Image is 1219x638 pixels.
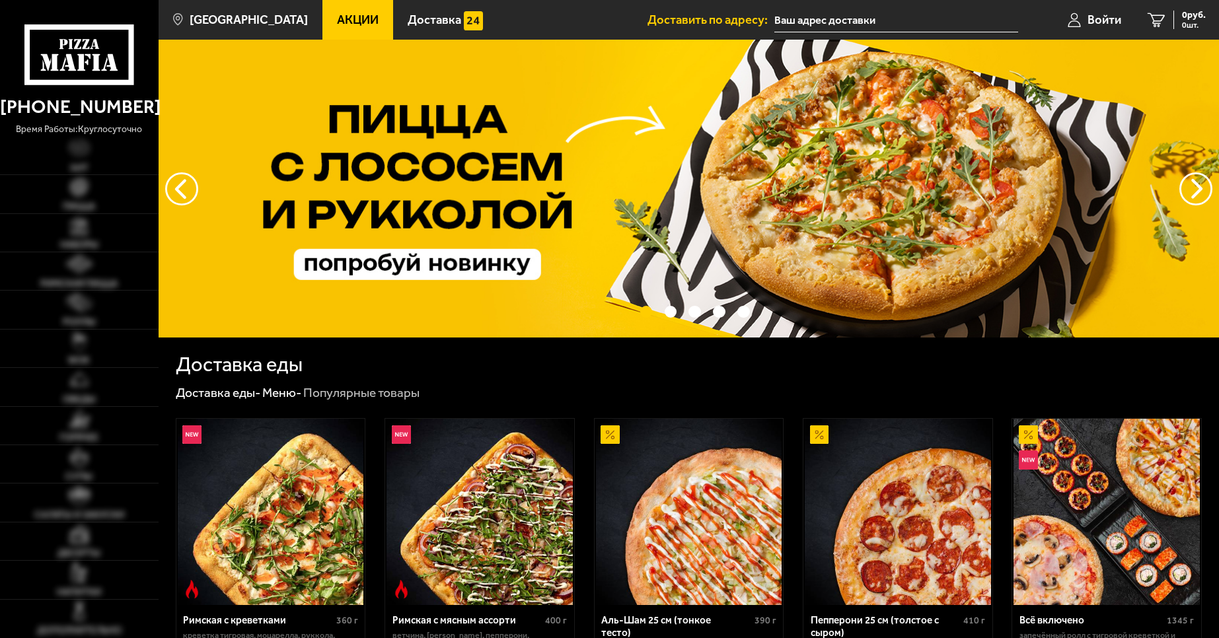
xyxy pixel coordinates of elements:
[803,419,992,605] a: АкционныйПепперони 25 см (толстое с сыром)
[464,11,483,30] img: 15daf4d41897b9f0e9f617042186c801.svg
[1179,172,1212,205] button: предыдущий
[63,394,96,404] span: Обеды
[688,306,700,318] button: точки переключения
[59,433,98,442] span: Горячее
[176,355,303,375] h1: Доставка еды
[37,625,122,635] span: Дополнительно
[596,419,782,605] img: Аль-Шам 25 см (тонкое тесто)
[387,419,573,605] img: Римская с мясным ассорти
[178,419,364,605] img: Римская с креветками
[336,615,358,626] span: 360 г
[713,306,725,318] button: точки переключения
[408,14,461,26] span: Доставка
[1019,450,1038,470] img: Новинка
[755,615,776,626] span: 390 г
[65,472,92,481] span: Супы
[665,306,677,318] button: точки переключения
[1167,615,1194,626] span: 1345 г
[545,615,567,626] span: 400 г
[176,419,365,605] a: НовинкаОстрое блюдоРимская с креветками
[63,317,96,326] span: Роллы
[963,615,985,626] span: 410 г
[1012,419,1201,605] a: АкционныйНовинкаВсё включено
[385,419,574,605] a: НовинкаОстрое блюдоРимская с мясным ассорти
[190,14,308,26] span: [GEOGRAPHIC_DATA]
[57,548,100,557] span: Десерты
[183,614,332,626] div: Римская с креветками
[1014,419,1200,605] img: Всё включено
[810,425,829,444] img: Акционный
[303,385,420,402] div: Популярные товары
[176,385,260,400] a: Доставка еды-
[1182,21,1206,29] span: 0 шт.
[1182,11,1206,20] span: 0 руб.
[262,385,301,400] a: Меню-
[640,306,652,318] button: точки переключения
[774,8,1018,32] input: Ваш адрес доставки
[182,580,202,599] img: Острое блюдо
[1088,14,1121,26] span: Войти
[57,587,101,596] span: Напитки
[68,355,90,365] span: WOK
[165,172,198,205] button: следующий
[392,425,411,444] img: Новинка
[601,425,620,444] img: Акционный
[337,14,379,26] span: Акции
[40,279,118,288] span: Римская пицца
[1019,614,1164,626] div: Всё включено
[70,163,89,172] span: Хит
[63,201,95,211] span: Пицца
[805,419,991,605] img: Пепперони 25 см (толстое с сыром)
[737,306,749,318] button: точки переключения
[647,14,774,26] span: Доставить по адресу:
[1019,425,1038,444] img: Акционный
[182,425,202,444] img: Новинка
[392,614,542,626] div: Римская с мясным ассорти
[60,240,98,249] span: Наборы
[34,510,124,519] span: Салаты и закуски
[392,580,411,599] img: Острое блюдо
[595,419,784,605] a: АкционныйАль-Шам 25 см (тонкое тесто)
